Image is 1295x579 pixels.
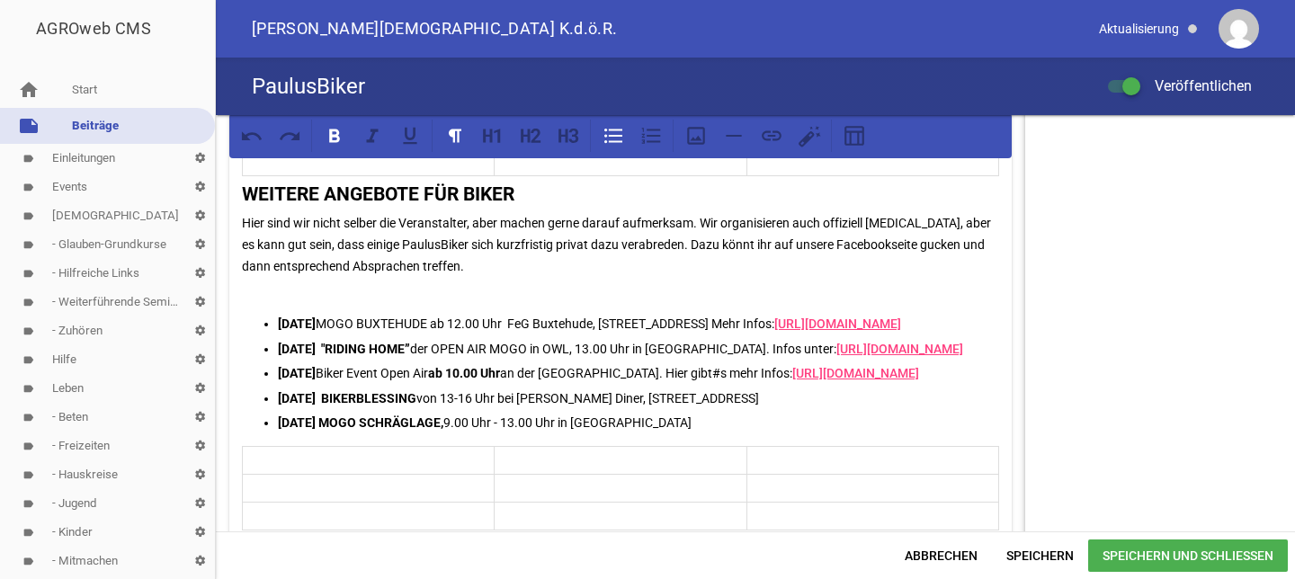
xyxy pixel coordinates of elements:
[278,342,316,356] strong: [DATE]
[774,316,901,331] a: [URL][DOMAIN_NAME]
[242,212,999,298] p: Hier sind wir nicht selber die Veranstalter, aber machen gerne darauf aufmerksam. Wir organisiere...
[992,539,1088,572] span: Speichern
[252,21,617,37] span: [PERSON_NAME][DEMOGRAPHIC_DATA] K.d.ö.R.
[185,144,215,173] i: settings
[252,72,365,101] h4: PaulusBiker
[22,556,34,567] i: label
[22,297,34,308] i: label
[185,316,215,345] i: settings
[22,325,34,337] i: label
[278,362,999,384] p: Biker Event Open Air an der [GEOGRAPHIC_DATA]. Hier gibt#s mehr Infos:
[185,374,215,403] i: settings
[185,432,215,460] i: settings
[185,230,215,259] i: settings
[278,316,316,331] strong: [DATE]
[22,412,34,423] i: label
[278,387,999,409] p: von 13-16 Uhr bei [PERSON_NAME] Diner, [STREET_ADDRESS]
[22,210,34,222] i: label
[18,115,40,137] i: note
[185,518,215,547] i: settings
[185,547,215,575] i: settings
[22,527,34,539] i: label
[278,412,999,433] p: 9.00 Uhr - 13.00 Uhr in [GEOGRAPHIC_DATA]
[22,441,34,452] i: label
[22,469,34,481] i: label
[185,259,215,288] i: settings
[22,383,34,395] i: label
[22,354,34,366] i: label
[278,366,316,380] strong: [DATE]
[321,342,410,356] strong: "RIDING HOME”
[22,182,34,193] i: label
[185,345,215,374] i: settings
[278,415,316,430] strong: [DATE]
[1088,539,1288,572] span: Speichern und Schließen
[18,79,40,101] i: home
[428,366,500,380] strong: ab 10.00 Uhr
[278,338,999,360] p: der OPEN AIR MOGO in OWL, 13.00 Uhr in [GEOGRAPHIC_DATA]. Infos unter:
[185,173,215,201] i: settings
[792,366,919,380] a: [URL][DOMAIN_NAME]
[278,313,999,334] p: MOGO BUXTEHUDE ab 12.00 Uhr FeG Buxtehude, [STREET_ADDRESS] Mehr Infos:
[22,239,34,251] i: label
[1133,77,1252,94] span: Veröffentlichen
[321,391,416,405] strong: BIKERBLESSING
[185,489,215,518] i: settings
[22,153,34,165] i: label
[185,460,215,489] i: settings
[185,288,215,316] i: settings
[185,403,215,432] i: settings
[242,183,514,205] strong: WEITERE ANGEBOTE FÜR BIKER
[22,498,34,510] i: label
[318,415,443,430] strong: MOGO SCHRÄGLAGE,
[836,342,963,356] a: [URL][DOMAIN_NAME]
[278,391,316,405] strong: [DATE]
[185,201,215,230] i: settings
[890,539,992,572] span: Abbrechen
[22,268,34,280] i: label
